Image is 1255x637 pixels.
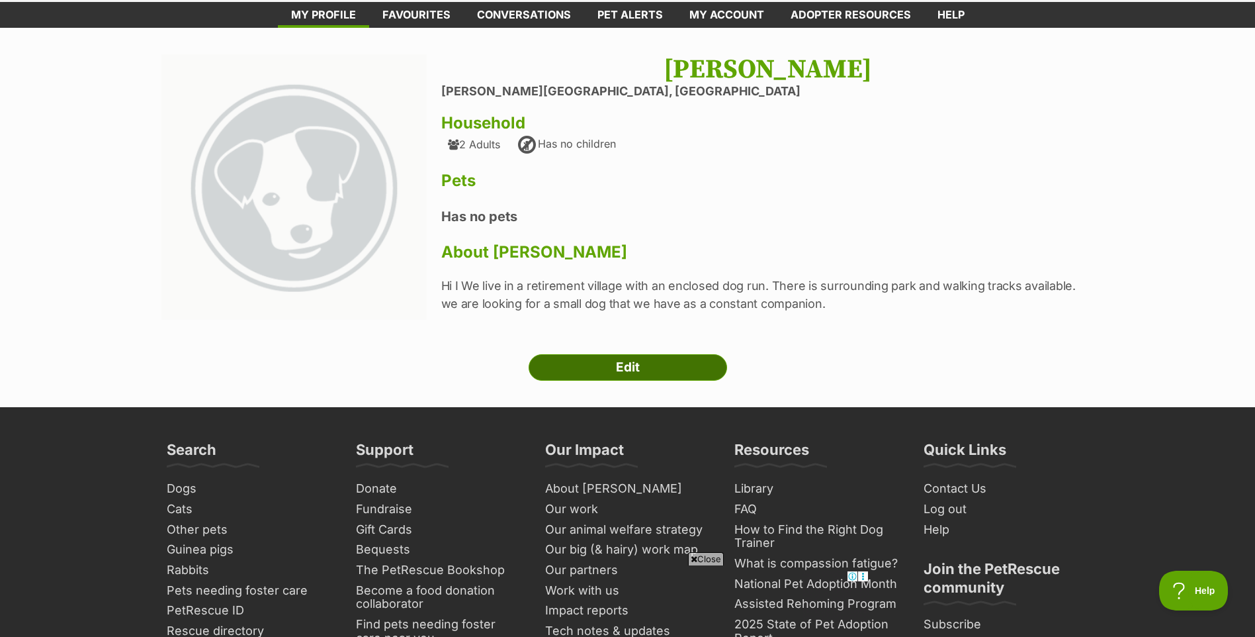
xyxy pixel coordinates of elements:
h3: Resources [734,440,809,467]
a: Contact Us [918,479,1094,499]
a: My account [676,2,777,28]
a: Log out [918,499,1094,520]
h1: [PERSON_NAME] [441,54,1094,85]
a: Help [924,2,978,28]
h3: Quick Links [924,440,1006,467]
h3: Household [441,114,1094,132]
a: Our work [540,499,716,520]
a: Fundraise [351,499,527,520]
div: Has no children [517,134,616,156]
a: Help [918,520,1094,540]
a: Pets needing foster care [161,581,337,601]
li: [PERSON_NAME][GEOGRAPHIC_DATA], [GEOGRAPHIC_DATA] [441,85,1094,99]
a: Favourites [369,2,464,28]
h3: Join the PetRescue community [924,560,1089,605]
a: Cats [161,499,337,520]
a: Our big (& hairy) work map [540,540,716,560]
a: The PetRescue Bookshop [351,560,527,581]
a: Library [729,479,905,499]
h3: Support [356,440,413,467]
a: FAQ [729,499,905,520]
img: large_default-f37c3b2ddc539b7721ffdbd4c88987add89f2ef0fd77a71d0d44a6cf3104916e.png [161,54,427,320]
a: Rabbits [161,560,337,581]
a: Subscribe [918,614,1094,635]
iframe: Help Scout Beacon - Open [1159,571,1229,611]
a: Pet alerts [584,2,676,28]
a: My profile [278,2,369,28]
a: Our partners [540,560,716,581]
a: Dogs [161,479,337,499]
span: Close [688,552,724,565]
h3: Our Impact [545,440,624,467]
a: PetRescue ID [161,601,337,621]
h3: About [PERSON_NAME] [441,243,1094,262]
a: Gift Cards [351,520,527,540]
a: What is compassion fatigue? [729,554,905,574]
a: Edit [529,354,727,381]
h4: Has no pets [441,208,1094,225]
h3: Pets [441,171,1094,190]
a: About [PERSON_NAME] [540,479,716,499]
a: conversations [464,2,584,28]
a: Our animal welfare strategy [540,520,716,540]
a: Adopter resources [777,2,924,28]
a: Donate [351,479,527,499]
div: 2 Adults [448,138,500,150]
a: Bequests [351,540,527,560]
a: Guinea pigs [161,540,337,560]
a: How to Find the Right Dog Trainer [729,520,905,554]
a: Become a food donation collaborator [351,581,527,614]
h3: Search [167,440,216,467]
a: Other pets [161,520,337,540]
iframe: Advertisement [387,571,869,630]
p: Hi I We live in a retirement village with an enclosed dog run. There is surrounding park and walk... [441,277,1094,313]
